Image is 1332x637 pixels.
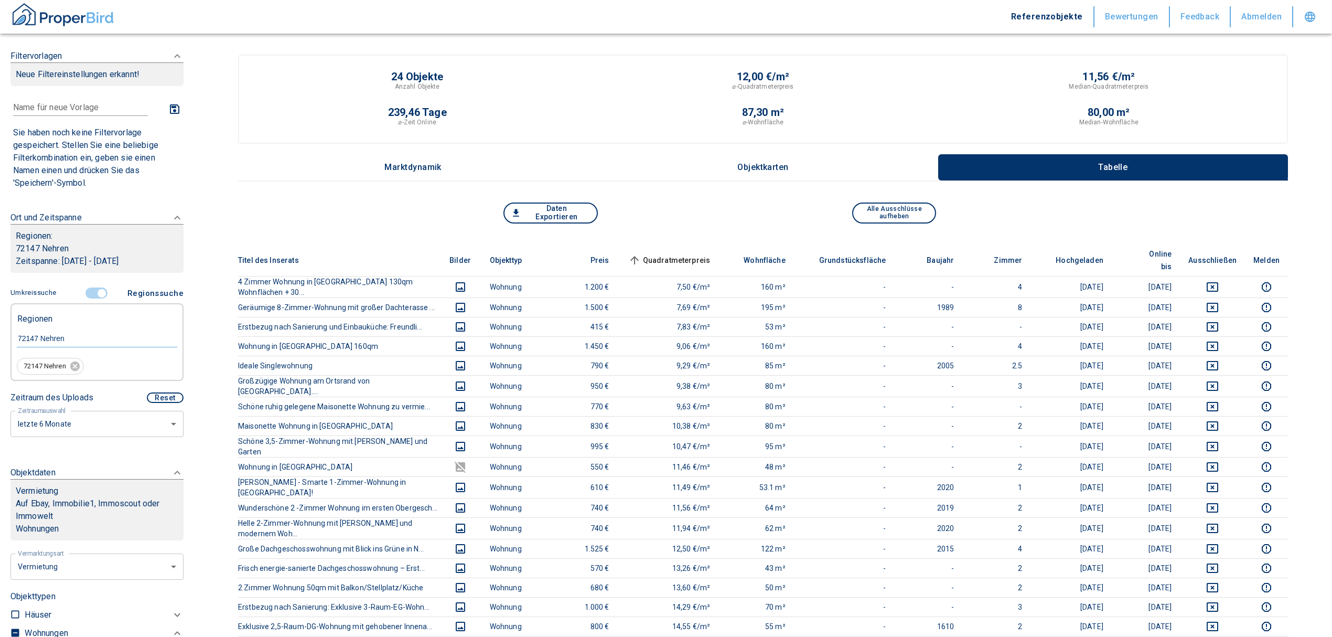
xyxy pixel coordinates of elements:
[962,317,1030,336] td: -
[481,397,550,416] td: Wohnung
[448,461,473,473] button: images
[16,523,178,535] p: Wohnungen
[894,597,962,617] td: -
[123,283,184,303] button: Regionssuche
[1112,397,1180,416] td: [DATE]
[1112,539,1180,558] td: [DATE]
[448,281,473,293] button: images
[238,336,439,356] th: Wohnung in [GEOGRAPHIC_DATA] 160qm
[16,485,59,497] p: Vermietung
[448,340,473,353] button: images
[962,517,1030,539] td: 2
[1030,517,1112,539] td: [DATE]
[238,457,439,476] th: Wohnung in [GEOGRAPHIC_DATA]
[1188,461,1237,473] button: deselect this listing
[448,481,473,494] button: images
[10,456,184,551] div: ObjektdatenVermietungAuf Ebay, Immobilie1, Immoscout oder ImmoweltWohnungen
[1253,481,1280,494] button: report this listing
[16,68,178,81] p: Neue Filtereinstellungen erkannt!
[894,517,962,539] td: 2020
[238,597,439,617] th: Erstbezug nach Sanierung: Exklusive 3-Raum-EG-Wohn...
[1253,620,1280,633] button: report this listing
[448,380,473,392] button: images
[718,416,794,436] td: 80 m²
[1188,420,1237,432] button: deselect this listing
[618,597,719,617] td: 14,29 €/m²
[238,298,439,317] th: Geräumige 8-Zimmer-Wohnung mit großer Dachterasse ...
[550,539,618,558] td: 1.525 €
[238,154,1288,181] div: wrapped label tabs example
[618,375,719,397] td: 9,38 €/m²
[398,118,436,127] p: ⌀-Zeit Online
[238,375,439,397] th: Großzügige Wohnung am Ortsrand von [GEOGRAPHIC_DATA]....
[238,498,439,517] th: Wunderschöne 2 -Zimmer Wohnung im ersten Obergesch...
[238,245,439,277] th: Titel des Inserats
[550,617,618,636] td: 800 €
[1030,298,1112,317] td: [DATE]
[10,553,184,580] div: letzte 6 Monate
[550,436,618,457] td: 995 €
[550,298,618,317] td: 1.500 €
[732,82,793,91] p: ⌀-Quadratmeterpreis
[1253,581,1280,594] button: report this listing
[1030,336,1112,356] td: [DATE]
[894,578,962,597] td: -
[894,276,962,298] td: -
[481,298,550,317] td: Wohnung
[448,620,473,633] button: images
[448,562,473,575] button: images
[503,203,598,224] button: Daten Exportieren
[718,298,794,317] td: 195 m²
[718,558,794,578] td: 43 m²
[794,276,895,298] td: -
[1245,245,1288,277] th: Melden
[737,71,789,82] p: 12,00 €/m²
[395,82,440,91] p: Anzahl Objekte
[794,476,895,498] td: -
[1170,6,1231,27] button: Feedback
[1112,416,1180,436] td: [DATE]
[962,476,1030,498] td: 1
[448,440,473,453] button: images
[794,597,895,617] td: -
[1188,440,1237,453] button: deselect this listing
[618,457,719,476] td: 11,46 €/m²
[962,276,1030,298] td: 4
[481,558,550,578] td: Wohnung
[1030,558,1112,578] td: [DATE]
[481,617,550,636] td: Wohnung
[962,356,1030,375] td: 2.5
[550,597,618,617] td: 1.000 €
[1253,562,1280,575] button: report this listing
[718,397,794,416] td: 80 m²
[1253,340,1280,353] button: report this listing
[718,356,794,375] td: 85 m²
[1112,476,1180,498] td: [DATE]
[1253,301,1280,314] button: report this listing
[1030,457,1112,476] td: [DATE]
[1094,6,1170,27] button: Bewertungen
[238,539,439,558] th: Große Dachgeschosswohnung mit Blick ins Grüne in N...
[574,254,609,267] span: Preis
[16,230,178,242] p: Regionen :
[794,558,895,578] td: -
[802,254,886,267] span: Grundstücksfläche
[384,163,442,172] p: Marktdynamik
[794,397,895,416] td: -
[1030,597,1112,617] td: [DATE]
[1188,340,1237,353] button: deselect this listing
[1253,601,1280,613] button: report this listing
[1082,71,1135,82] p: 11,56 €/m²
[238,416,439,436] th: Maisonette Wohnung in [GEOGRAPHIC_DATA]
[894,397,962,416] td: -
[794,416,895,436] td: -
[550,416,618,436] td: 830 €
[618,558,719,578] td: 13,26 €/m²
[448,420,473,432] button: images
[1188,380,1237,392] button: deselect this listing
[962,498,1030,517] td: 2
[448,502,473,514] button: images
[550,558,618,578] td: 570 €
[1253,321,1280,333] button: report this listing
[448,543,473,555] button: images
